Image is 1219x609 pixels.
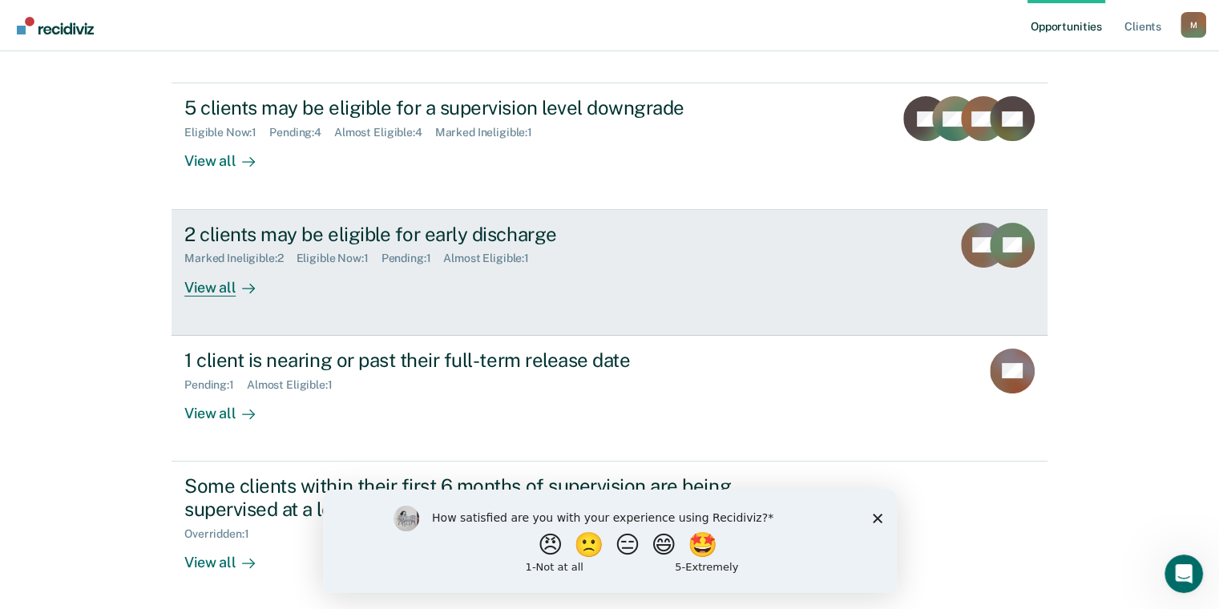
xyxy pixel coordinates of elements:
[269,126,334,139] div: Pending : 4
[184,349,747,372] div: 1 client is nearing or past their full-term release date
[172,336,1047,462] a: 1 client is nearing or past their full-term release datePending:1Almost Eligible:1View all
[435,126,545,139] div: Marked Ineligible : 1
[172,83,1047,209] a: 5 clients may be eligible for a supervision level downgradeEligible Now:1Pending:4Almost Eligible...
[247,378,345,392] div: Almost Eligible : 1
[381,252,444,265] div: Pending : 1
[184,391,274,422] div: View all
[184,223,747,246] div: 2 clients may be eligible for early discharge
[17,17,94,34] img: Recidiviz
[184,126,269,139] div: Eligible Now : 1
[443,252,542,265] div: Almost Eligible : 1
[184,527,261,541] div: Overridden : 1
[184,252,296,265] div: Marked Ineligible : 2
[297,252,381,265] div: Eligible Now : 1
[334,126,435,139] div: Almost Eligible : 4
[1165,555,1203,593] iframe: Intercom live chat
[1181,12,1206,38] button: Profile dropdown button
[184,139,274,171] div: View all
[323,490,897,593] iframe: Survey by Kim from Recidiviz
[184,378,247,392] div: Pending : 1
[184,540,274,571] div: View all
[184,474,747,521] div: Some clients within their first 6 months of supervision are being supervised at a level that does...
[184,265,274,296] div: View all
[1181,12,1206,38] div: M
[184,96,747,119] div: 5 clients may be eligible for a supervision level downgrade
[172,210,1047,336] a: 2 clients may be eligible for early dischargeMarked Ineligible:2Eligible Now:1Pending:1Almost Eli...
